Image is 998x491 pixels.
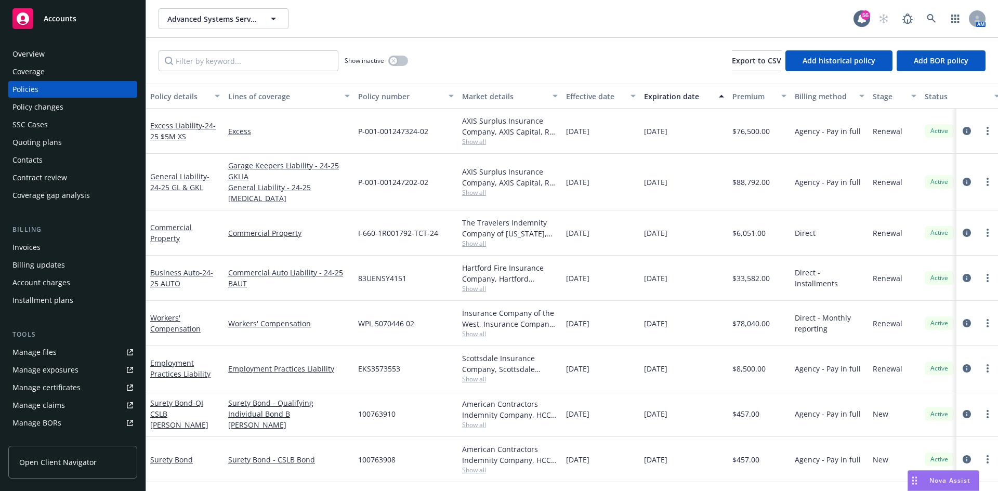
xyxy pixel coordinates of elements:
[566,228,589,238] span: [DATE]
[873,273,902,284] span: Renewal
[732,126,770,137] span: $76,500.00
[228,363,350,374] a: Employment Practices Liability
[981,362,994,375] a: more
[12,257,65,273] div: Billing updates
[159,50,338,71] input: Filter by keyword...
[462,239,558,248] span: Show all
[640,84,728,109] button: Expiration date
[566,273,589,284] span: [DATE]
[732,177,770,188] span: $88,792.00
[358,363,400,374] span: EKS3573553
[795,312,864,334] span: Direct - Monthly reporting
[961,408,973,420] a: circleInformation
[358,408,396,419] span: 100763910
[358,228,438,238] span: I-660-1R001792-TCT-24
[791,84,869,109] button: Billing method
[159,8,288,29] button: Advanced Systems Services, Inc.
[644,318,667,329] span: [DATE]
[228,160,350,182] a: Garage Keepers Liability - 24-25 GKLIA
[732,408,759,419] span: $457.00
[873,8,894,29] a: Start snowing
[8,169,137,186] a: Contract review
[12,169,67,186] div: Contract review
[345,56,384,65] span: Show inactive
[8,239,137,256] a: Invoices
[908,471,921,490] div: Drag to move
[897,8,918,29] a: Report a Bug
[732,454,759,465] span: $457.00
[961,272,973,284] a: circleInformation
[929,273,950,283] span: Active
[795,91,853,102] div: Billing method
[150,398,208,430] span: - QI CSLB [PERSON_NAME]
[961,176,973,188] a: circleInformation
[8,274,137,291] a: Account charges
[462,188,558,197] span: Show all
[462,91,546,102] div: Market details
[12,81,38,98] div: Policies
[150,222,192,243] a: Commercial Property
[228,182,350,204] a: General Liability - 24-25 [MEDICAL_DATA]
[167,14,257,24] span: Advanced Systems Services, Inc.
[8,81,137,98] a: Policies
[566,177,589,188] span: [DATE]
[945,8,966,29] a: Switch app
[150,398,208,430] a: Surety Bond
[795,363,861,374] span: Agency - Pay in full
[873,126,902,137] span: Renewal
[803,56,875,65] span: Add historical policy
[462,444,558,466] div: American Contractors Indemnity Company, HCC Surety
[795,126,861,137] span: Agency - Pay in full
[732,273,770,284] span: $33,582.00
[873,454,888,465] span: New
[981,272,994,284] a: more
[929,364,950,373] span: Active
[12,415,61,431] div: Manage BORs
[929,319,950,328] span: Active
[929,409,950,419] span: Active
[12,292,73,309] div: Installment plans
[12,116,48,133] div: SSC Cases
[8,329,137,340] div: Tools
[8,99,137,115] a: Policy changes
[228,228,350,238] a: Commercial Property
[644,126,667,137] span: [DATE]
[462,399,558,420] div: American Contractors Indemnity Company, HCC Surety
[150,313,201,334] a: Workers' Compensation
[354,84,458,109] button: Policy number
[897,50,986,71] button: Add BOR policy
[8,257,137,273] a: Billing updates
[732,50,781,71] button: Export to CSV
[961,317,973,329] a: circleInformation
[462,466,558,474] span: Show all
[873,318,902,329] span: Renewal
[8,292,137,309] a: Installment plans
[12,63,45,80] div: Coverage
[358,318,414,329] span: WPL 5070446 02
[566,318,589,329] span: [DATE]
[869,84,921,109] button: Stage
[961,227,973,239] a: circleInformation
[150,455,193,465] a: Surety Bond
[732,363,766,374] span: $8,500.00
[566,408,589,419] span: [DATE]
[462,308,558,329] div: Insurance Company of the West, Insurance Company of the West (ICW)
[12,46,45,62] div: Overview
[981,408,994,420] a: more
[358,454,396,465] span: 100763908
[8,134,137,151] a: Quoting plans
[644,408,667,419] span: [DATE]
[861,10,870,20] div: 56
[732,56,781,65] span: Export to CSV
[929,455,950,464] span: Active
[12,152,43,168] div: Contacts
[925,91,988,102] div: Status
[462,166,558,188] div: AXIS Surplus Insurance Company, AXIS Capital, RT Specialty Insurance Services, LLC (RSG Specialty...
[8,362,137,378] a: Manage exposures
[566,363,589,374] span: [DATE]
[795,228,816,238] span: Direct
[644,177,667,188] span: [DATE]
[150,121,216,141] a: Excess Liability
[228,318,350,329] a: Workers' Compensation
[224,84,354,109] button: Lines of coverage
